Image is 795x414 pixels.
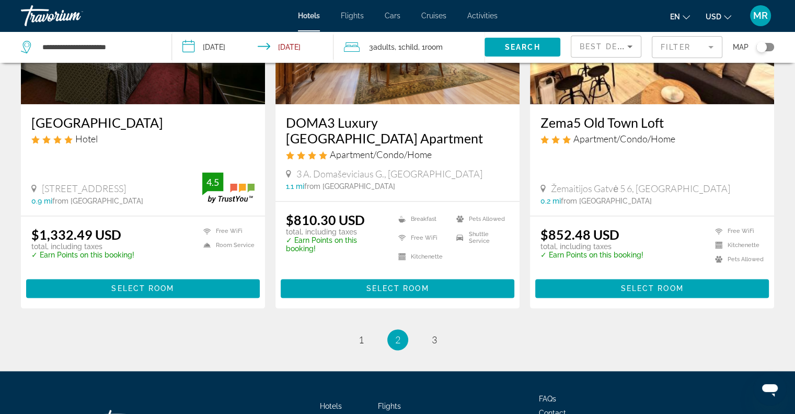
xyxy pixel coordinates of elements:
[31,115,255,130] a: [GEOGRAPHIC_DATA]
[341,12,364,20] a: Flights
[21,2,125,29] a: Travorium
[42,183,126,194] span: [STREET_ADDRESS]
[393,231,451,244] li: Free WiFi
[753,372,787,406] iframe: Button to launch messaging window
[421,12,446,20] a: Cruises
[540,115,764,130] a: Zema5 Old Town Loft
[535,279,769,298] button: Select Room
[395,40,418,54] span: , 1
[286,149,509,160] div: 4 star Apartment
[540,251,643,259] p: ✓ Earn Points on this booking!
[286,228,385,236] p: total, including taxes
[620,284,683,293] span: Select Room
[540,133,764,144] div: 3 star Apartment
[451,231,509,244] li: Shuttle Service
[286,236,385,253] p: ✓ Earn Points on this booking!
[31,251,134,259] p: ✓ Earn Points on this booking!
[296,168,482,180] span: 3 A. Domaševiciaus G., [GEOGRAPHIC_DATA]
[393,250,451,263] li: Kitchenette
[26,279,260,298] button: Select Room
[395,334,400,345] span: 2
[202,172,255,203] img: trustyou-badge.svg
[573,133,675,144] span: Apartment/Condo/Home
[286,182,304,191] span: 1.1 mi
[539,395,556,403] a: FAQs
[320,402,342,410] a: Hotels
[418,40,443,54] span: , 1
[75,133,98,144] span: Hotel
[485,38,560,57] button: Search
[359,334,364,345] span: 1
[670,9,690,24] button: Change language
[710,227,764,236] li: Free WiFi
[540,242,643,251] p: total, including taxes
[333,31,485,63] button: Travelers: 3 adults, 1 child
[286,212,365,228] ins: $810.30 USD
[432,334,437,345] span: 3
[540,197,561,205] span: 0.2 mi
[393,212,451,226] li: Breakfast
[330,149,432,160] span: Apartment/Condo/Home
[710,255,764,264] li: Pets Allowed
[451,212,509,226] li: Pets Allowed
[31,227,121,242] ins: $1,332.49 USD
[21,329,774,350] nav: Pagination
[304,182,395,191] span: from [GEOGRAPHIC_DATA]
[198,241,255,250] li: Room Service
[535,282,769,293] a: Select Room
[748,42,774,52] button: Toggle map
[706,13,721,21] span: USD
[733,40,748,54] span: Map
[670,13,680,21] span: en
[401,43,418,51] span: Child
[172,31,333,63] button: Check-in date: Jan 19, 2026 Check-out date: Jan 27, 2026
[31,242,134,251] p: total, including taxes
[378,402,401,410] a: Flights
[281,279,514,298] button: Select Room
[467,12,498,20] a: Activities
[580,42,634,51] span: Best Deals
[551,183,730,194] span: Žemaitijos Gatvė 5 6, [GEOGRAPHIC_DATA]
[26,282,260,293] a: Select Room
[281,282,514,293] a: Select Room
[505,43,540,51] span: Search
[710,241,764,250] li: Kitchenette
[111,284,174,293] span: Select Room
[369,40,395,54] span: 3
[373,43,395,51] span: Adults
[580,40,632,53] mat-select: Sort by
[747,5,774,27] button: User Menu
[652,36,722,59] button: Filter
[31,133,255,144] div: 4 star Hotel
[198,227,255,236] li: Free WiFi
[425,43,443,51] span: Room
[753,10,768,21] span: MR
[540,227,619,242] ins: $852.48 USD
[202,176,223,188] div: 4.5
[706,9,731,24] button: Change currency
[385,12,400,20] a: Cars
[31,197,52,205] span: 0.9 mi
[298,12,320,20] a: Hotels
[286,115,509,146] a: DOMA3 Luxury [GEOGRAPHIC_DATA] Apartment
[561,197,652,205] span: from [GEOGRAPHIC_DATA]
[366,284,429,293] span: Select Room
[52,197,143,205] span: from [GEOGRAPHIC_DATA]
